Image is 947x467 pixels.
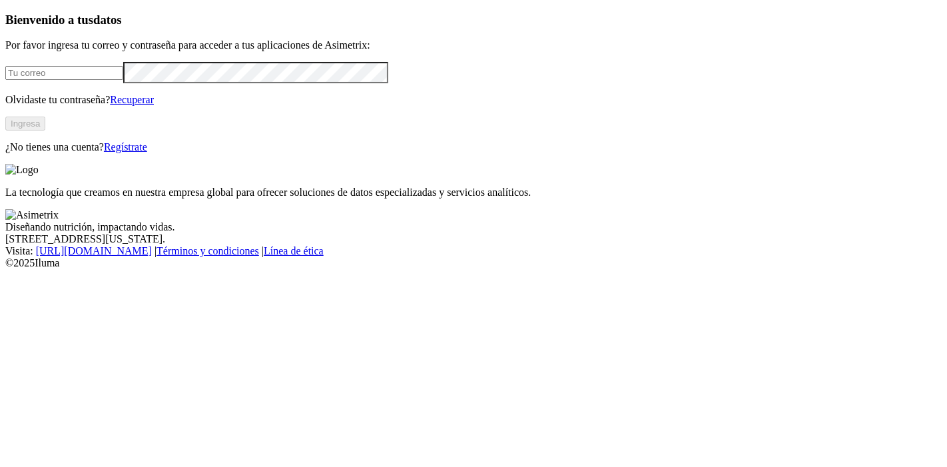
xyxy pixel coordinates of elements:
[264,245,324,256] a: Línea de ética
[5,94,942,106] p: Olvidaste tu contraseña?
[5,221,942,233] div: Diseñando nutrición, impactando vidas.
[5,13,942,27] h3: Bienvenido a tus
[36,245,152,256] a: [URL][DOMAIN_NAME]
[5,187,942,199] p: La tecnología que creamos en nuestra empresa global para ofrecer soluciones de datos especializad...
[5,233,942,245] div: [STREET_ADDRESS][US_STATE].
[157,245,259,256] a: Términos y condiciones
[110,94,154,105] a: Recuperar
[5,209,59,221] img: Asimetrix
[5,164,39,176] img: Logo
[5,39,942,51] p: Por favor ingresa tu correo y contraseña para acceder a tus aplicaciones de Asimetrix:
[5,245,942,257] div: Visita : | |
[93,13,122,27] span: datos
[104,141,147,153] a: Regístrate
[5,257,942,269] div: © 2025 Iluma
[5,141,942,153] p: ¿No tienes una cuenta?
[5,117,45,131] button: Ingresa
[5,66,123,80] input: Tu correo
